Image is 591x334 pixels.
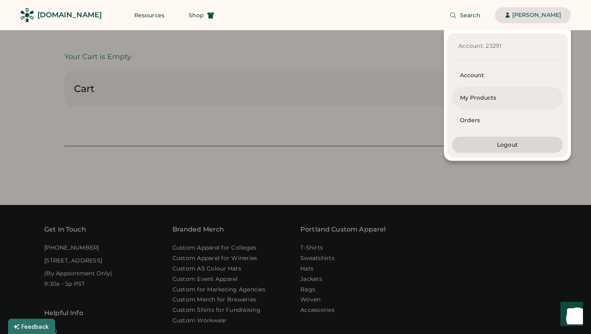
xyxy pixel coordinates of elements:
div: My Products [460,94,555,102]
div: Orders [460,117,555,125]
span: Shop [189,12,204,18]
div: [PERSON_NAME] [512,11,561,19]
button: Resources [125,7,174,23]
button: Shop [179,7,224,23]
div: [DOMAIN_NAME] [37,10,102,20]
div: Account [460,72,555,80]
button: Search [440,7,490,23]
iframe: Front Chat [553,298,587,332]
div: Account: 23291 [458,42,556,50]
img: Rendered Logo - Screens [20,8,34,22]
button: Logout [452,137,563,153]
span: Search [460,12,480,18]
